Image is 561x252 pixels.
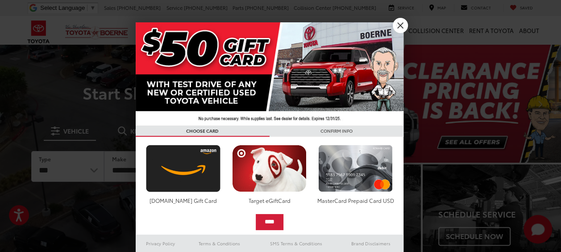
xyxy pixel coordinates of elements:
[270,126,403,137] h3: CONFIRM INFO
[316,145,395,192] img: mastercard.png
[230,197,309,204] div: Target eGiftCard
[338,238,403,249] a: Brand Disclaimers
[136,22,403,126] img: 42635_top_851395.jpg
[316,197,395,204] div: MasterCard Prepaid Card USD
[254,238,338,249] a: SMS Terms & Conditions
[136,238,186,249] a: Privacy Policy
[230,145,309,192] img: targetcard.png
[144,197,223,204] div: [DOMAIN_NAME] Gift Card
[185,238,253,249] a: Terms & Conditions
[144,145,223,192] img: amazoncard.png
[136,126,270,137] h3: CHOOSE CARD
